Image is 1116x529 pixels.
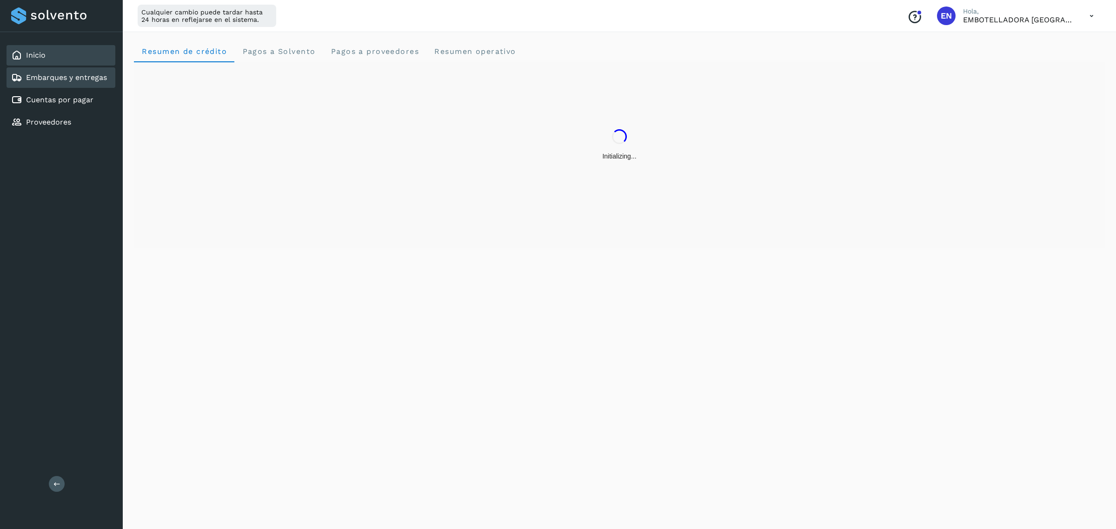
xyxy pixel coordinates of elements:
[26,95,93,104] a: Cuentas por pagar
[7,90,115,110] div: Cuentas por pagar
[138,5,276,27] div: Cualquier cambio puede tardar hasta 24 horas en reflejarse en el sistema.
[7,67,115,88] div: Embarques y entregas
[26,51,46,60] a: Inicio
[141,47,227,56] span: Resumen de crédito
[26,73,107,82] a: Embarques y entregas
[963,15,1075,24] p: EMBOTELLADORA NIAGARA DE MEXICO
[26,118,71,126] a: Proveedores
[963,7,1075,15] p: Hola,
[330,47,419,56] span: Pagos a proveedores
[7,45,115,66] div: Inicio
[7,112,115,132] div: Proveedores
[434,47,516,56] span: Resumen operativo
[242,47,315,56] span: Pagos a Solvento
